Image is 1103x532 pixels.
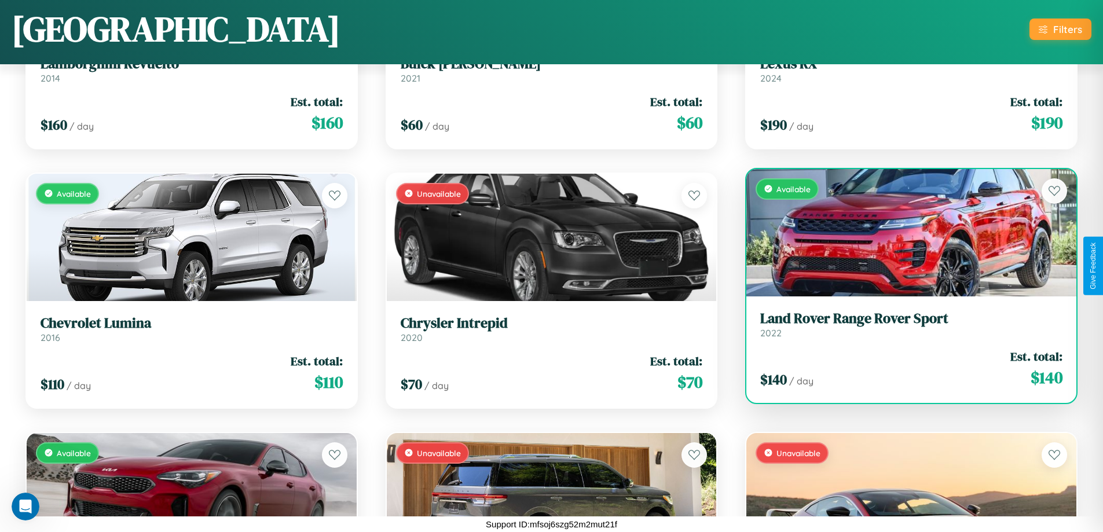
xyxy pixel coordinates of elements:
span: 2014 [41,72,60,84]
h3: Land Rover Range Rover Sport [760,310,1062,327]
span: Est. total: [1010,93,1062,110]
span: / day [425,120,449,132]
span: / day [424,380,449,391]
span: $ 140 [1031,366,1062,389]
span: Est. total: [650,353,702,369]
button: Filters [1029,19,1091,40]
span: 2016 [41,332,60,343]
span: $ 70 [677,370,702,394]
span: Available [776,184,811,194]
span: $ 190 [760,115,787,134]
span: / day [67,380,91,391]
span: $ 60 [677,111,702,134]
h3: Buick [PERSON_NAME] [401,56,703,72]
span: Est. total: [1010,348,1062,365]
span: Est. total: [291,93,343,110]
span: 2020 [401,332,423,343]
span: $ 70 [401,375,422,394]
span: $ 160 [312,111,343,134]
span: Est. total: [291,353,343,369]
iframe: Intercom live chat [12,493,39,520]
a: Chevrolet Lumina2016 [41,315,343,343]
h1: [GEOGRAPHIC_DATA] [12,5,340,53]
div: Filters [1053,23,1082,35]
span: $ 110 [41,375,64,394]
a: Land Rover Range Rover Sport2022 [760,310,1062,339]
span: Available [57,448,91,458]
h3: Lexus RX [760,56,1062,72]
p: Support ID: mfsoj6szg52m2mut21f [486,516,617,532]
a: Lamborghini Revuelto2014 [41,56,343,84]
span: Unavailable [776,448,820,458]
span: 2024 [760,72,782,84]
span: 2021 [401,72,420,84]
span: Available [57,189,91,199]
span: / day [69,120,94,132]
h3: Chrysler Intrepid [401,315,703,332]
span: $ 190 [1031,111,1062,134]
span: / day [789,375,813,387]
h3: Lamborghini Revuelto [41,56,343,72]
a: Buick [PERSON_NAME]2021 [401,56,703,84]
div: Give Feedback [1089,243,1097,289]
a: Chrysler Intrepid2020 [401,315,703,343]
span: $ 140 [760,370,787,389]
span: / day [789,120,813,132]
span: 2022 [760,327,782,339]
span: Est. total: [650,93,702,110]
a: Lexus RX2024 [760,56,1062,84]
span: $ 60 [401,115,423,134]
span: $ 110 [314,370,343,394]
h3: Chevrolet Lumina [41,315,343,332]
span: $ 160 [41,115,67,134]
span: Unavailable [417,448,461,458]
span: Unavailable [417,189,461,199]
